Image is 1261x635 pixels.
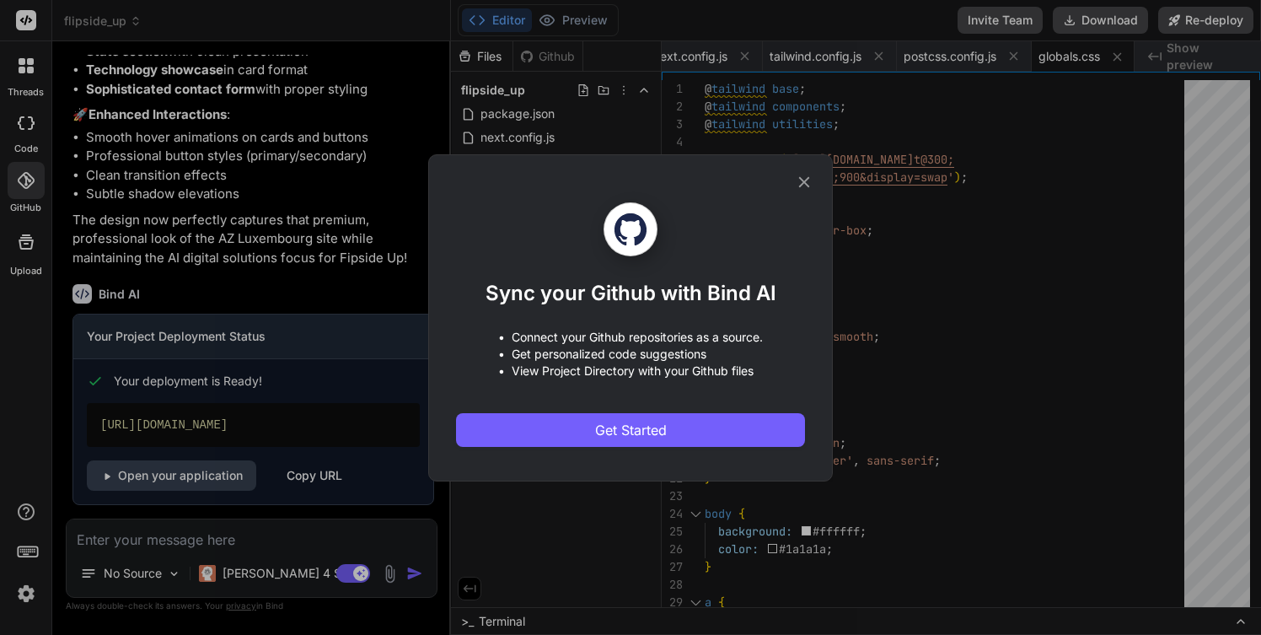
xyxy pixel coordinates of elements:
[498,346,763,363] p: • Get personalized code suggestions
[498,329,763,346] p: • Connect your Github repositories as a source.
[595,420,667,440] span: Get Started
[486,280,776,307] h1: Sync your Github with Bind AI
[498,363,763,379] p: • View Project Directory with your Github files
[456,413,805,447] button: Get Started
